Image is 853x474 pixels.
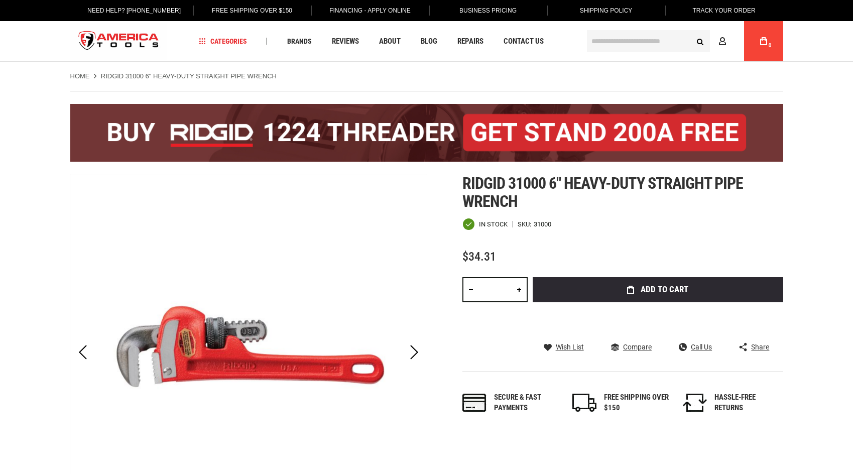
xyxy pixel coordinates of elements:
img: BOGO: Buy the RIDGID® 1224 Threader (26092), get the 92467 200A Stand FREE! [70,104,783,162]
span: 0 [769,43,772,48]
a: 0 [754,21,773,61]
img: America Tools [70,23,168,60]
span: Blog [421,38,437,45]
strong: SKU [518,221,534,227]
span: Share [751,343,769,350]
a: Wish List [544,342,584,351]
span: Ridgid 31000 6" heavy-duty straight pipe wrench [462,174,744,211]
a: Brands [283,35,316,48]
img: returns [683,394,707,412]
a: Repairs [453,35,488,48]
div: 31000 [534,221,551,227]
a: Home [70,72,90,81]
iframe: Secure express checkout frame [531,305,785,309]
a: Blog [416,35,442,48]
div: HASSLE-FREE RETURNS [714,392,780,414]
strong: RIDGID 31000 6" HEAVY-DUTY STRAIGHT PIPE WRENCH [101,72,277,80]
span: Compare [623,343,652,350]
span: Brands [287,38,312,45]
button: Add to Cart [533,277,783,302]
span: Categories [199,38,247,45]
a: Contact Us [499,35,548,48]
span: Add to Cart [641,285,688,294]
a: Reviews [327,35,363,48]
span: Contact Us [504,38,544,45]
a: About [375,35,405,48]
img: payments [462,394,486,412]
div: FREE SHIPPING OVER $150 [604,392,669,414]
span: In stock [479,221,508,227]
span: Wish List [556,343,584,350]
span: Shipping Policy [580,7,633,14]
span: $34.31 [462,250,496,264]
div: Secure & fast payments [494,392,559,414]
img: shipping [572,394,596,412]
button: Search [691,32,710,51]
span: Reviews [332,38,359,45]
span: About [379,38,401,45]
span: Repairs [457,38,483,45]
span: Call Us [691,343,712,350]
div: Availability [462,218,508,230]
a: Call Us [679,342,712,351]
a: Categories [194,35,252,48]
a: store logo [70,23,168,60]
a: Compare [611,342,652,351]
